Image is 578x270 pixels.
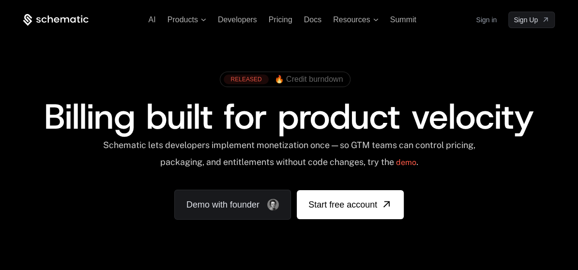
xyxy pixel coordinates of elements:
[267,199,279,210] img: Founder
[308,198,377,211] span: Start free account
[218,15,257,24] a: Developers
[304,15,321,24] a: Docs
[297,190,404,219] a: [object Object]
[167,15,198,24] span: Products
[476,12,497,28] a: Sign in
[44,93,534,140] span: Billing built for product velocity
[174,190,291,220] a: Demo with founder, ,[object Object]
[224,75,268,84] div: RELEASED
[269,15,292,24] a: Pricing
[395,151,416,174] a: demo
[90,140,488,174] div: Schematic lets developers implement monetization once — so GTM teams can control pricing, packagi...
[149,15,156,24] a: AI
[274,75,343,84] span: 🔥 Credit burndown
[333,15,370,24] span: Resources
[508,12,555,28] a: [object Object]
[514,15,538,25] span: Sign Up
[224,75,343,84] a: [object Object],[object Object]
[390,15,416,24] a: Summit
